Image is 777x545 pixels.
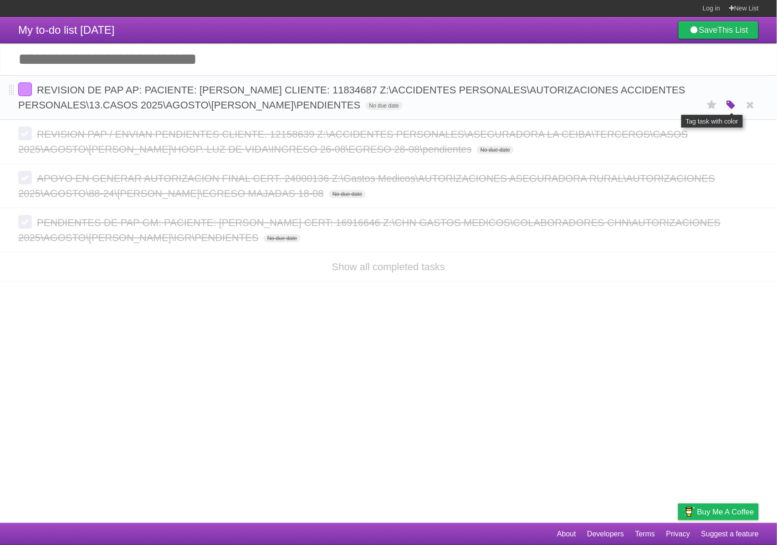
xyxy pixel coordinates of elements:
label: Done [18,82,32,96]
a: Privacy [666,525,690,543]
label: Star task [703,98,721,113]
span: REVISION PAP / ENVIAN PENDIENTES CLIENTE. 12158639 Z:\ACCIDENTES PERSONALES\ASEGURADORA LA CEIBA\... [18,129,688,155]
a: Buy me a coffee [678,504,759,520]
span: No due date [329,190,366,198]
span: No due date [366,102,403,110]
span: No due date [477,146,514,154]
img: Buy me a coffee [683,504,695,519]
span: REVISION DE PAP AP: PACIENTE: [PERSON_NAME] CLIENTE: 11834687 Z:\ACCIDENTES PERSONALES\AUTORIZACI... [18,84,685,111]
a: Terms [635,525,655,543]
span: My to-do list [DATE] [18,24,115,36]
a: Show all completed tasks [332,261,445,272]
a: About [557,525,576,543]
a: Suggest a feature [701,525,759,543]
label: Done [18,171,32,185]
span: APOYO EN GENERAR AUTORIZACION FINAL CERT. 24000136 Z:\Gastos Medicos\AUTORIZACIONES ASEGURADORA R... [18,173,715,199]
b: This List [718,26,748,35]
a: SaveThis List [678,21,759,39]
span: PENDIENTES DE PAP GM: PACIENTE: [PERSON_NAME] CERT: 16916646 Z:\CHN GASTOS MEDICOS\COLABORADORES ... [18,217,721,243]
label: Done [18,127,32,140]
label: Done [18,215,32,229]
a: Developers [587,525,624,543]
span: Buy me a coffee [697,504,754,520]
span: No due date [264,234,301,242]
